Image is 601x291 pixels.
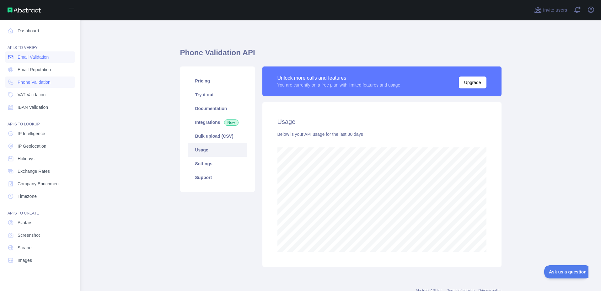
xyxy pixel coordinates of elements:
div: Unlock more calls and features [277,74,400,82]
img: Abstract API [8,8,41,13]
a: IBAN Validation [5,102,75,113]
button: Upgrade [459,77,486,88]
button: Invite users [533,5,568,15]
a: IP Intelligence [5,128,75,139]
a: Support [188,171,247,184]
span: Company Enrichment [18,181,60,187]
span: Avatars [18,220,32,226]
a: Images [5,255,75,266]
div: You are currently on a free plan with limited features and usage [277,82,400,88]
div: API'S TO CREATE [5,203,75,216]
a: Bulk upload (CSV) [188,129,247,143]
a: Timezone [5,191,75,202]
span: Images [18,257,32,263]
a: Try it out [188,88,247,102]
span: IP Intelligence [18,130,45,137]
a: Exchange Rates [5,166,75,177]
a: Scrape [5,242,75,253]
a: Email Validation [5,51,75,63]
a: VAT Validation [5,89,75,100]
span: Phone Validation [18,79,51,85]
span: Screenshot [18,232,40,238]
div: API'S TO LOOKUP [5,114,75,127]
h2: Usage [277,117,486,126]
a: Phone Validation [5,77,75,88]
a: Documentation [188,102,247,115]
a: Holidays [5,153,75,164]
a: IP Geolocation [5,140,75,152]
span: Timezone [18,193,37,199]
span: Scrape [18,245,31,251]
a: Integrations New [188,115,247,129]
div: API'S TO VERIFY [5,38,75,50]
div: Below is your API usage for the last 30 days [277,131,486,137]
a: Settings [188,157,247,171]
a: Pricing [188,74,247,88]
a: Dashboard [5,25,75,36]
iframe: Toggle Customer Support [544,265,588,278]
a: Usage [188,143,247,157]
span: Holidays [18,156,35,162]
span: Invite users [543,7,567,14]
span: Email Reputation [18,66,51,73]
span: Email Validation [18,54,49,60]
a: Avatars [5,217,75,228]
span: VAT Validation [18,92,46,98]
span: New [224,119,239,126]
span: Exchange Rates [18,168,50,174]
a: Email Reputation [5,64,75,75]
a: Screenshot [5,230,75,241]
span: IP Geolocation [18,143,46,149]
a: Company Enrichment [5,178,75,189]
span: IBAN Validation [18,104,48,110]
h1: Phone Validation API [180,48,502,63]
